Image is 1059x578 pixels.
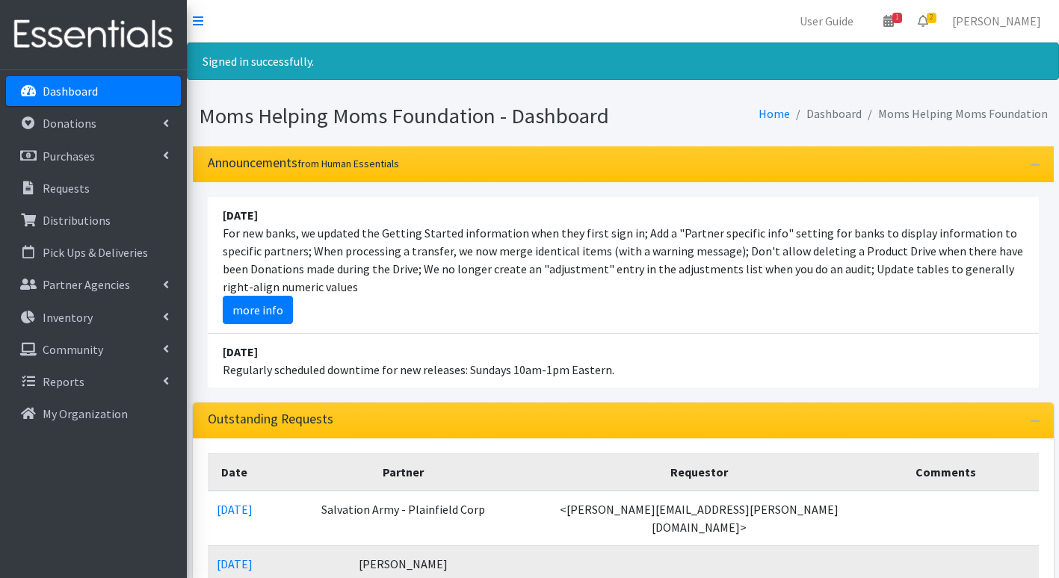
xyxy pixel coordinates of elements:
[43,310,93,325] p: Inventory
[6,302,181,332] a: Inventory
[262,491,546,546] td: Salvation Army - Plainfield Corp
[223,296,293,324] a: more info
[6,237,181,267] a: Pick Ups & Deliveries
[223,208,258,223] strong: [DATE]
[6,335,181,364] a: Community
[6,108,181,138] a: Donations
[43,406,128,421] p: My Organization
[790,103,862,125] li: Dashboard
[6,173,181,203] a: Requests
[208,197,1039,334] li: For new banks, we updated the Getting Started information when they first sign in; Add a "Partner...
[208,453,262,491] th: Date
[43,149,95,164] p: Purchases
[297,157,399,170] small: from Human Essentials
[6,399,181,429] a: My Organization
[43,213,111,228] p: Distributions
[892,13,902,23] span: 1
[187,43,1059,80] div: Signed in successfully.
[788,6,865,36] a: User Guide
[6,205,181,235] a: Distributions
[6,141,181,171] a: Purchases
[940,6,1053,36] a: [PERSON_NAME]
[759,106,790,121] a: Home
[43,116,96,131] p: Donations
[927,13,936,23] span: 2
[223,344,258,359] strong: [DATE]
[546,491,853,546] td: <[PERSON_NAME][EMAIL_ADDRESS][PERSON_NAME][DOMAIN_NAME]>
[43,245,148,260] p: Pick Ups & Deliveries
[217,502,253,517] a: [DATE]
[217,556,253,571] a: [DATE]
[6,76,181,106] a: Dashboard
[208,334,1039,388] li: Regularly scheduled downtime for new releases: Sundays 10am-1pm Eastern.
[853,453,1039,491] th: Comments
[6,270,181,299] a: Partner Agencies
[208,411,333,427] h3: Outstanding Requests
[43,84,98,99] p: Dashboard
[546,453,853,491] th: Requestor
[43,277,130,292] p: Partner Agencies
[43,374,84,389] p: Reports
[871,6,906,36] a: 1
[6,10,181,60] img: HumanEssentials
[906,6,940,36] a: 2
[208,155,399,171] h3: Announcements
[262,453,546,491] th: Partner
[6,367,181,397] a: Reports
[43,342,103,357] p: Community
[199,103,618,129] h1: Moms Helping Moms Foundation - Dashboard
[862,103,1048,125] li: Moms Helping Moms Foundation
[43,181,90,196] p: Requests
